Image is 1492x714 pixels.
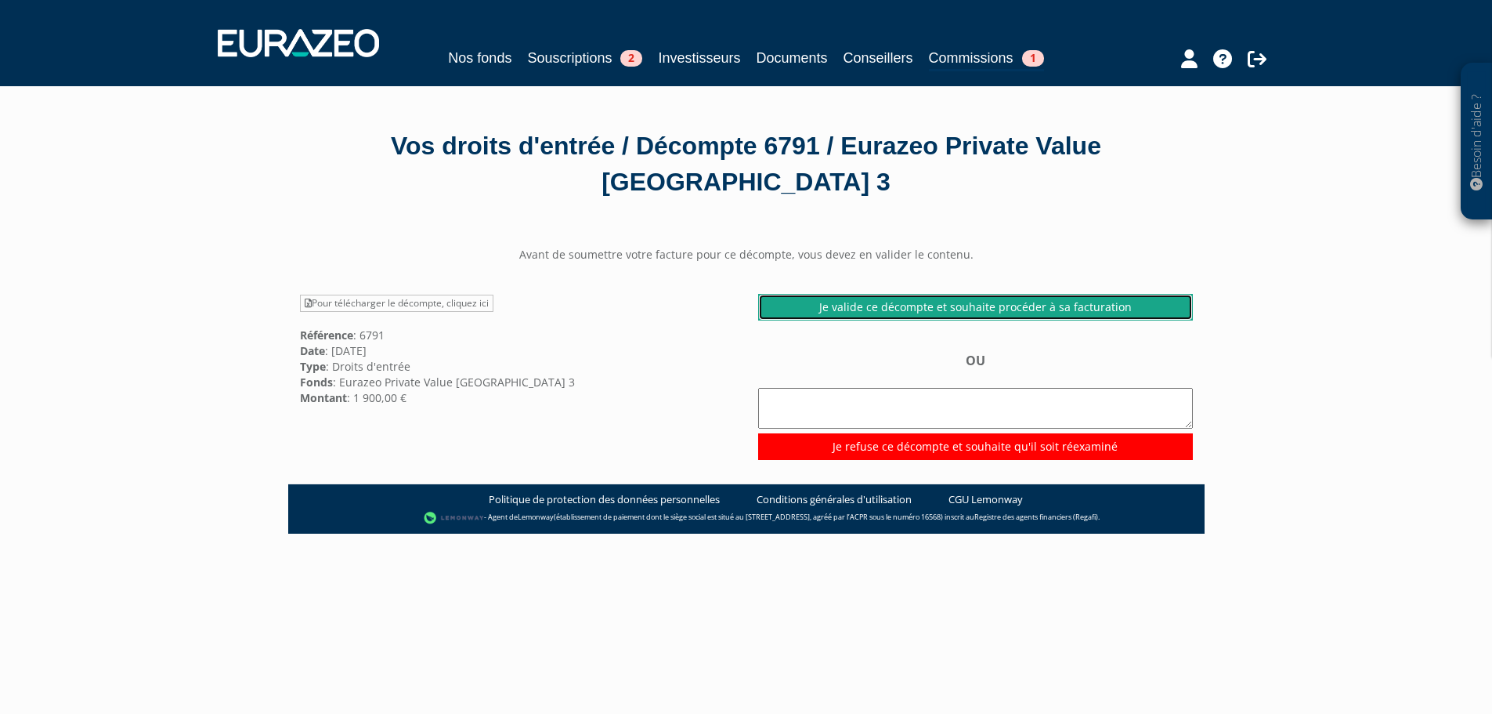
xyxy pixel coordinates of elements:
[948,492,1023,507] a: CGU Lemonway
[300,343,325,358] strong: Date
[757,492,912,507] a: Conditions générales d'utilisation
[974,512,1098,522] a: Registre des agents financiers (Regafi)
[300,390,347,405] strong: Montant
[489,492,720,507] a: Politique de protection des données personnelles
[218,29,379,57] img: 1732889491-logotype_eurazeo_blanc_rvb.png
[300,359,326,374] strong: Type
[844,47,913,69] a: Conseillers
[300,295,493,312] a: Pour télécharger le décompte, cliquez ici
[929,47,1044,71] a: Commissions1
[300,129,1193,200] div: Vos droits d'entrée / Décompte 6791 / Eurazeo Private Value [GEOGRAPHIC_DATA] 3
[757,47,828,69] a: Documents
[424,510,484,526] img: logo-lemonway.png
[758,433,1193,460] input: Je refuse ce décompte et souhaite qu'il soit réexaminé
[304,510,1189,526] div: - Agent de (établissement de paiement dont le siège social est situé au [STREET_ADDRESS], agréé p...
[1022,50,1044,67] span: 1
[300,328,353,343] strong: Référence
[300,375,333,390] strong: Fonds
[620,50,642,67] span: 2
[288,247,1205,263] center: Avant de soumettre votre facture pour ce décompte, vous devez en valider le contenu.
[1468,71,1486,212] p: Besoin d'aide ?
[448,47,511,69] a: Nos fonds
[758,352,1193,459] div: OU
[527,47,642,69] a: Souscriptions2
[288,294,746,405] div: : 6791 : [DATE] : Droits d'entrée : Eurazeo Private Value [GEOGRAPHIC_DATA] 3 : 1 900,00 €
[658,47,740,69] a: Investisseurs
[758,294,1193,321] a: Je valide ce décompte et souhaite procéder à sa facturation
[518,512,554,522] a: Lemonway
